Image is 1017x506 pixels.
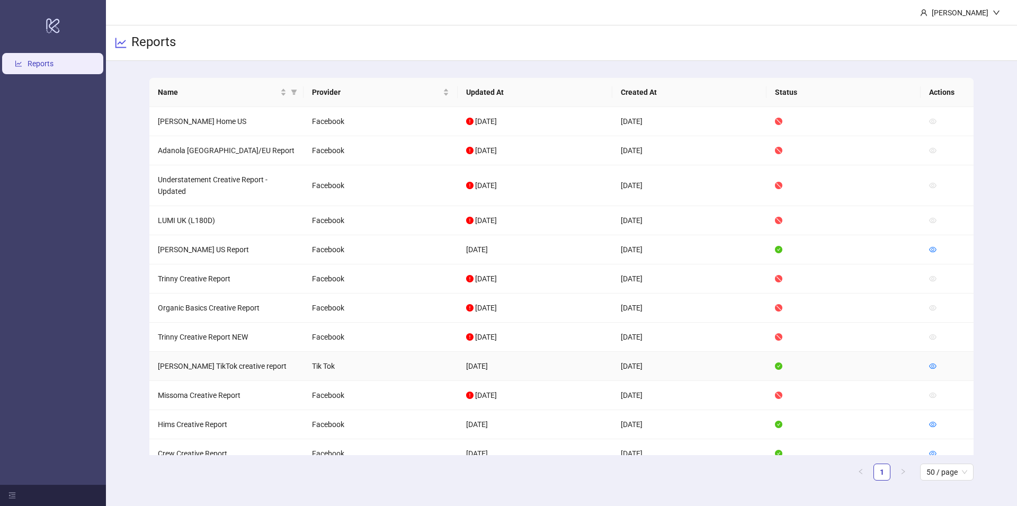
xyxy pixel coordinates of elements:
span: stop [775,392,782,399]
span: stop [775,147,782,154]
th: Created At [612,78,766,107]
span: check-circle [775,246,782,253]
span: [DATE] [475,146,497,155]
td: Facebook [304,165,458,206]
td: Facebook [304,136,458,165]
td: [DATE] [612,206,766,235]
span: eye [929,275,936,282]
span: eye [929,182,936,189]
a: eye [929,245,936,254]
span: eye [929,304,936,312]
span: [DATE] [475,216,497,225]
td: [DATE] [612,323,766,352]
th: Updated At [458,78,612,107]
td: [DATE] [612,136,766,165]
span: menu-fold [8,492,16,499]
td: [DATE] [612,294,766,323]
th: Provider [304,78,458,107]
td: [DATE] [612,107,766,136]
span: eye [929,333,936,341]
span: stop [775,275,782,282]
td: [DATE] [458,439,612,468]
span: 50 / page [926,464,967,480]
button: right [895,464,912,481]
td: [PERSON_NAME] TikTok creative report [149,352,304,381]
td: [DATE] [612,165,766,206]
span: filter [291,89,297,95]
td: Facebook [304,323,458,352]
span: eye [929,147,936,154]
div: [PERSON_NAME] [927,7,993,19]
span: stop [775,304,782,312]
td: Facebook [304,294,458,323]
td: Understatement Creative Report - Updated [149,165,304,206]
td: [PERSON_NAME] Home US [149,107,304,136]
td: Trinny Creative Report [149,264,304,294]
span: eye [929,118,936,125]
td: Facebook [304,107,458,136]
td: Tik Tok [304,352,458,381]
button: left [852,464,869,481]
span: [DATE] [475,304,497,312]
span: exclamation-circle [466,333,474,341]
td: [DATE] [612,264,766,294]
td: [DATE] [612,381,766,410]
span: check-circle [775,421,782,428]
td: [DATE] [458,235,612,264]
td: Missoma Creative Report [149,381,304,410]
td: LUMI UK (L180D) [149,206,304,235]
a: Reports [28,59,53,68]
span: exclamation-circle [466,217,474,224]
span: eye [929,421,936,428]
span: left [858,468,864,475]
span: eye [929,450,936,457]
td: Crew Creative Report [149,439,304,468]
td: Facebook [304,235,458,264]
th: Status [766,78,921,107]
span: [DATE] [475,181,497,190]
span: check-circle [775,362,782,370]
a: eye [929,420,936,429]
span: exclamation-circle [466,392,474,399]
td: [DATE] [612,235,766,264]
span: stop [775,182,782,189]
th: Name [149,78,304,107]
span: [DATE] [475,333,497,341]
span: Provider [312,86,441,98]
span: [DATE] [475,391,497,400]
span: exclamation-circle [466,182,474,189]
div: Page Size [920,464,974,481]
span: right [900,468,906,475]
h3: Reports [131,34,176,52]
td: [DATE] [612,439,766,468]
td: Facebook [304,381,458,410]
span: exclamation-circle [466,118,474,125]
span: down [993,9,1000,16]
td: [DATE] [612,352,766,381]
td: Facebook [304,410,458,439]
span: check-circle [775,450,782,457]
li: 1 [873,464,890,481]
td: Adanola [GEOGRAPHIC_DATA]/EU Report [149,136,304,165]
td: Trinny Creative Report NEW [149,323,304,352]
span: eye [929,392,936,399]
span: filter [289,84,299,100]
td: [DATE] [458,410,612,439]
span: eye [929,246,936,253]
li: Previous Page [852,464,869,481]
span: exclamation-circle [466,275,474,282]
span: stop [775,217,782,224]
th: Actions [921,78,974,107]
li: Next Page [895,464,912,481]
span: stop [775,333,782,341]
td: Organic Basics Creative Report [149,294,304,323]
span: exclamation-circle [466,147,474,154]
td: [DATE] [458,352,612,381]
a: eye [929,449,936,458]
span: line-chart [114,37,127,49]
a: eye [929,362,936,370]
span: user [920,9,927,16]
td: Facebook [304,206,458,235]
td: Facebook [304,264,458,294]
